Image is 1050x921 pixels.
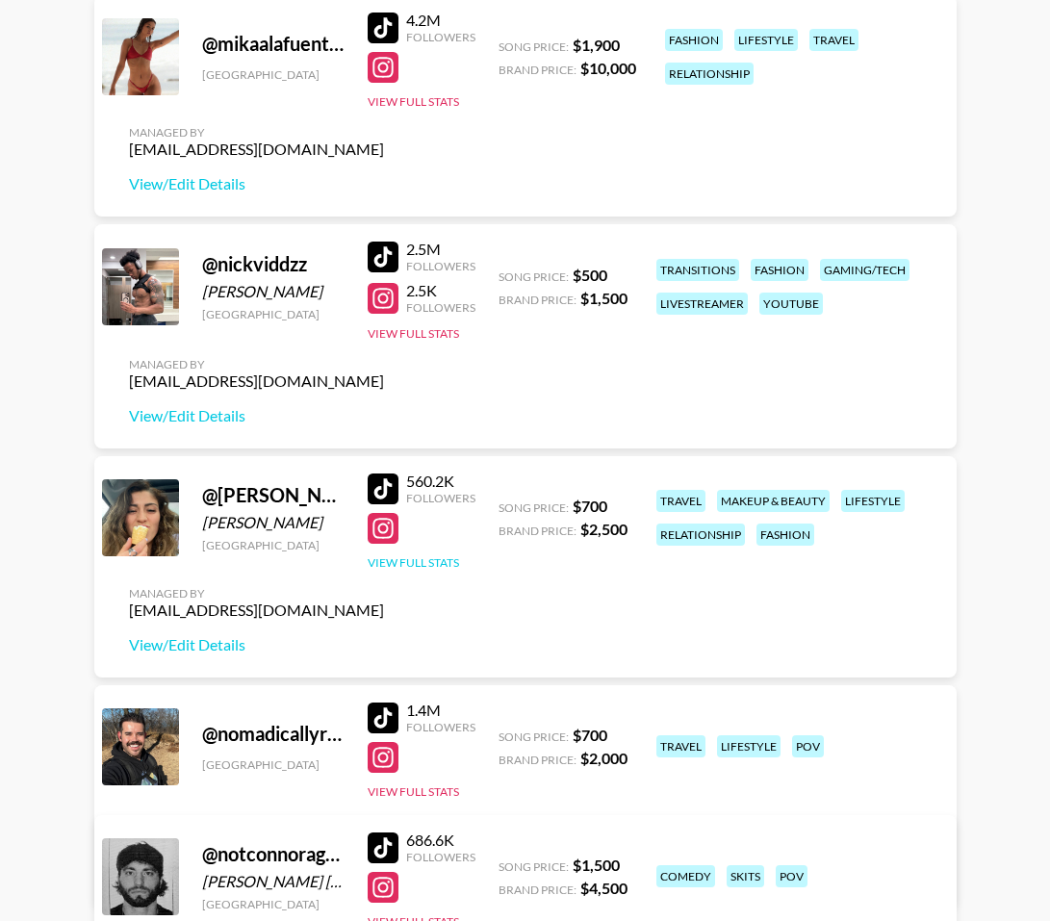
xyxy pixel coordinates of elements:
[717,490,830,512] div: makeup & beauty
[759,293,823,315] div: youtube
[499,753,576,767] span: Brand Price:
[656,259,739,281] div: transitions
[499,500,569,515] span: Song Price:
[573,856,620,874] strong: $ 1,500
[820,259,909,281] div: gaming/tech
[665,29,723,51] div: fashion
[129,140,384,159] div: [EMAIL_ADDRESS][DOMAIN_NAME]
[368,326,459,341] button: View Full Stats
[406,259,475,273] div: Followers
[756,524,814,546] div: fashion
[573,726,607,744] strong: $ 700
[202,757,345,772] div: [GEOGRAPHIC_DATA]
[656,293,748,315] div: livestreamer
[656,735,705,757] div: travel
[129,371,384,391] div: [EMAIL_ADDRESS][DOMAIN_NAME]
[202,282,345,301] div: [PERSON_NAME]
[580,879,627,897] strong: $ 4,500
[656,490,705,512] div: travel
[499,883,576,897] span: Brand Price:
[406,831,475,850] div: 686.6K
[368,784,459,799] button: View Full Stats
[368,94,459,109] button: View Full Stats
[129,601,384,620] div: [EMAIL_ADDRESS][DOMAIN_NAME]
[406,30,475,44] div: Followers
[580,59,636,77] strong: $ 10,000
[499,39,569,54] span: Song Price:
[499,293,576,307] span: Brand Price:
[406,472,475,491] div: 560.2K
[202,538,345,552] div: [GEOGRAPHIC_DATA]
[406,850,475,864] div: Followers
[202,897,345,911] div: [GEOGRAPHIC_DATA]
[656,524,745,546] div: relationship
[129,125,384,140] div: Managed By
[573,36,620,54] strong: $ 1,900
[129,357,384,371] div: Managed By
[499,524,576,538] span: Brand Price:
[406,240,475,259] div: 2.5M
[809,29,858,51] div: travel
[202,252,345,276] div: @ nickviddzz
[129,174,384,193] a: View/Edit Details
[202,67,345,82] div: [GEOGRAPHIC_DATA]
[499,729,569,744] span: Song Price:
[202,483,345,507] div: @ [PERSON_NAME].[PERSON_NAME]
[406,300,475,315] div: Followers
[776,865,807,887] div: pov
[202,307,345,321] div: [GEOGRAPHIC_DATA]
[129,406,384,425] a: View/Edit Details
[129,635,384,654] a: View/Edit Details
[406,491,475,505] div: Followers
[499,63,576,77] span: Brand Price:
[573,497,607,515] strong: $ 700
[202,722,345,746] div: @ nomadicallyryan
[841,490,905,512] div: lifestyle
[406,281,475,300] div: 2.5K
[665,63,754,85] div: relationship
[580,289,627,307] strong: $ 1,500
[734,29,798,51] div: lifestyle
[202,842,345,866] div: @ notconnoragain
[717,735,781,757] div: lifestyle
[751,259,808,281] div: fashion
[727,865,764,887] div: skits
[499,859,569,874] span: Song Price:
[580,749,627,767] strong: $ 2,000
[368,555,459,570] button: View Full Stats
[406,701,475,720] div: 1.4M
[792,735,824,757] div: pov
[406,720,475,734] div: Followers
[656,865,715,887] div: comedy
[573,266,607,284] strong: $ 500
[202,872,345,891] div: [PERSON_NAME] [PERSON_NAME]
[202,32,345,56] div: @ mikaalafuente_
[499,269,569,284] span: Song Price:
[406,11,475,30] div: 4.2M
[129,586,384,601] div: Managed By
[202,513,345,532] div: [PERSON_NAME]
[580,520,627,538] strong: $ 2,500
